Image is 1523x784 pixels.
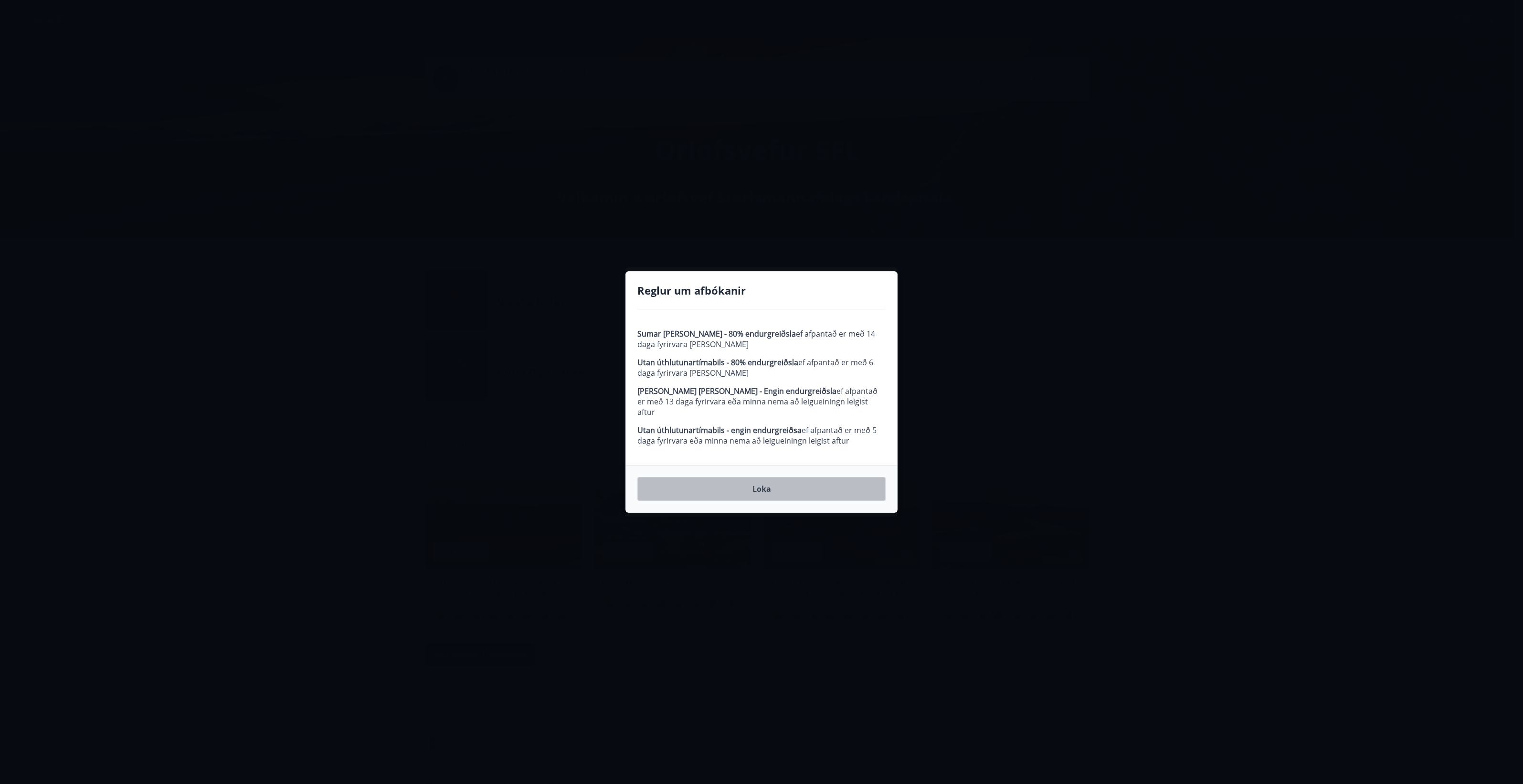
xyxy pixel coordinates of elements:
strong: Utan úthlutunartímabils - engin endurgreiðsa [637,425,802,435]
p: ef afpantað er með 13 daga fyrirvara eða minna nema að leigueiningn leigist aftur [637,386,886,417]
strong: Sumar [PERSON_NAME] - 80% endurgreiðsla [637,328,796,339]
p: ef afpantað er með 14 daga fyrirvara [PERSON_NAME] [637,328,886,350]
p: ef afpantað er með 5 daga fyrirvara eða minna nema að leigueiningn leigist aftur [637,425,886,446]
h4: Reglur um afbókanir [637,283,886,297]
strong: Utan úthlutunartímabils - 80% endurgreiðsla [637,357,798,368]
p: ef afpantað er með 6 daga fyrirvara [PERSON_NAME] [637,357,886,378]
button: Loka [637,477,886,501]
strong: [PERSON_NAME] [PERSON_NAME] - Engin endurgreiðsla [637,386,836,396]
